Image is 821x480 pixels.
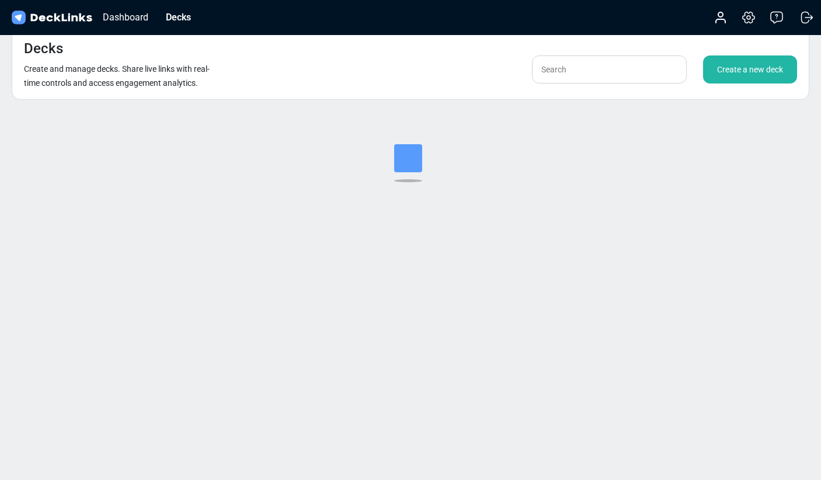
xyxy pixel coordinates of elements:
h4: Decks [24,40,63,57]
div: Decks [160,10,197,25]
small: Create and manage decks. Share live links with real-time controls and access engagement analytics. [24,64,210,88]
div: Create a new deck [703,55,797,84]
img: DeckLinks [9,9,94,26]
input: Search [532,55,687,84]
div: Dashboard [97,10,154,25]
